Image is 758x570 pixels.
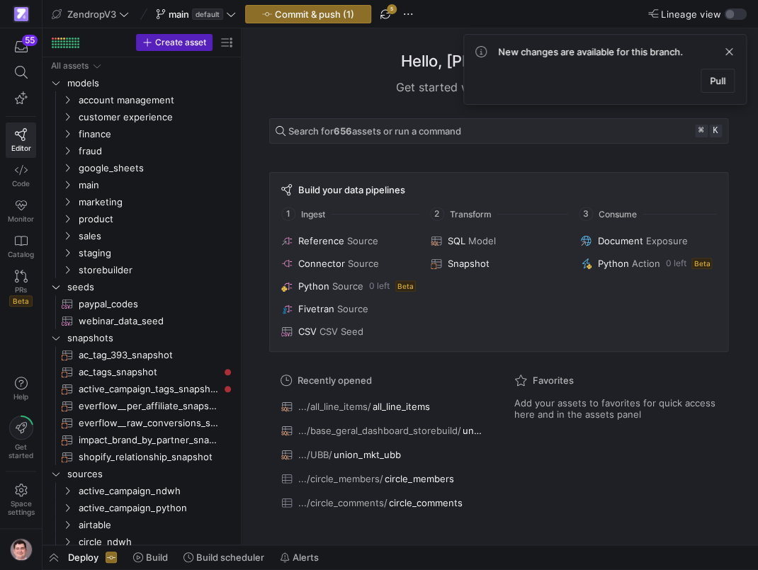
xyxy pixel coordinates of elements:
span: .../UBB/ [298,449,332,460]
span: fraud [79,143,233,159]
div: Press SPACE to select this row. [48,380,235,397]
span: Python [298,280,329,292]
div: Press SPACE to select this row. [48,312,235,329]
div: Press SPACE to select this row. [48,227,235,244]
div: Press SPACE to select this row. [48,414,235,431]
span: customer experience [79,109,233,125]
span: active_campaign_ndwh [79,483,233,499]
span: Beta [9,295,33,307]
button: PythonSource0 leftBeta [278,278,419,295]
button: SQLModel [428,232,569,249]
span: snapshots [67,330,233,346]
div: Press SPACE to select this row. [48,346,235,363]
button: DocumentExposure [577,232,718,249]
kbd: k [709,125,722,137]
span: 0 left [665,258,686,268]
span: storebuilder [79,262,233,278]
div: Press SPACE to select this row. [48,295,235,312]
span: CSV [298,326,317,337]
span: all_line_items [373,401,430,412]
img: https://storage.googleapis.com/y42-prod-data-exchange/images/qZXOSqkTtPuVcXVzF40oUlM07HVTwZXfPK0U... [14,7,28,21]
div: Press SPACE to select this row. [48,210,235,227]
a: ac_tag_393_snapshot​​​​​​​ [48,346,235,363]
span: 0 left [369,281,390,291]
span: Search for assets or run a command [288,125,461,137]
div: Press SPACE to select this row. [48,482,235,499]
button: Snapshot [428,255,569,272]
span: Source [332,280,363,292]
span: Action [631,258,660,269]
span: Source [337,303,368,314]
button: Search for656assets or run a command⌘k [269,118,728,144]
div: Press SPACE to select this row. [48,448,235,465]
div: Press SPACE to select this row. [48,244,235,261]
a: impact_brand_by_partner_snapshot​​​​​​​ [48,431,235,448]
span: marketing [79,194,233,210]
a: Editor [6,122,36,158]
span: ac_tags_snapshot​​​​​​​ [79,364,219,380]
span: Lineage view [661,8,721,20]
button: Pull [701,69,735,93]
button: Help [6,370,36,407]
a: https://storage.googleapis.com/y42-prod-data-exchange/images/qZXOSqkTtPuVcXVzF40oUlM07HVTwZXfPK0U... [6,2,36,26]
div: Press SPACE to select this row. [48,278,235,295]
span: Beta [395,280,416,292]
span: main [169,8,189,20]
span: default [192,8,223,20]
button: 55 [6,34,36,59]
span: Build scheduler [196,552,264,563]
span: Model [468,235,496,246]
span: google_sheets [79,160,233,176]
span: Fivetran [298,303,334,314]
button: .../base_geral_dashboard_storebuild/unioun_storebuilder [278,421,486,440]
button: PythonAction0 leftBeta [577,255,718,272]
span: models [67,75,233,91]
span: Editor [11,144,31,152]
span: Get started [9,443,33,460]
h1: Hello, [PERSON_NAME] ✨ [401,50,596,73]
a: Code [6,158,36,193]
button: Create asset [136,34,213,51]
span: airtable [79,517,233,533]
div: Press SPACE to select this row. [48,261,235,278]
a: PRsBeta [6,264,36,312]
div: Press SPACE to select this row. [48,363,235,380]
button: maindefault [152,5,239,23]
span: unioun_storebuilder [463,425,482,436]
a: paypal_codes​​​​​​ [48,295,235,312]
div: Press SPACE to select this row. [48,108,235,125]
span: sources [67,466,233,482]
div: Press SPACE to select this row. [48,176,235,193]
span: Create asset [155,38,206,47]
span: Build your data pipelines [298,184,405,195]
button: ZendropV3 [48,5,132,23]
a: webinar_data_seed​​​​​​ [48,312,235,329]
div: Press SPACE to select this row. [48,431,235,448]
button: https://storage.googleapis.com/y42-prod-data-exchange/images/G2kHvxVlt02YItTmblwfhPy4mK5SfUxFU6Tr... [6,535,36,564]
span: .../base_geral_dashboard_storebuild/ [298,425,461,436]
div: Press SPACE to select this row. [48,193,235,210]
span: union_mkt_ubb [334,449,401,460]
div: Press SPACE to select this row. [48,397,235,414]
div: Press SPACE to select this row. [48,57,235,74]
a: everflow__per_affiliate_snapshot​​​​​​​ [48,397,235,414]
div: Press SPACE to select this row. [48,533,235,550]
span: Favorites [533,375,574,386]
span: Exposure [645,235,687,246]
span: seeds [67,279,233,295]
button: Alerts [273,545,325,569]
a: everflow__raw_conversions_snapshot​​​​​​​ [48,414,235,431]
button: Commit & push (1) [245,5,371,23]
span: Reference [298,235,344,246]
div: Press SPACE to select this row. [48,159,235,176]
a: Catalog [6,229,36,264]
span: Connector [298,258,345,269]
div: Press SPACE to select this row. [48,125,235,142]
span: sales [79,228,233,244]
a: Monitor [6,193,36,229]
span: Deploy [68,552,98,563]
span: everflow__per_affiliate_snapshot​​​​​​​ [79,398,219,414]
span: CSV Seed [319,326,363,337]
kbd: ⌘ [695,125,708,137]
span: Help [12,392,30,401]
